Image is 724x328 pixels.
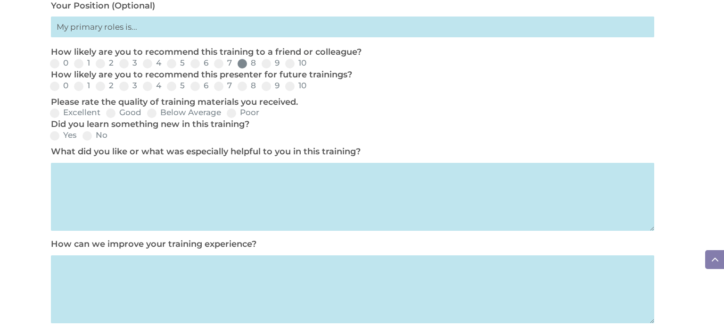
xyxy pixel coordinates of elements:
label: 7 [214,82,232,90]
p: Did you learn something new in this training? [51,119,650,130]
label: 0 [50,82,68,90]
label: Excellent [50,109,100,117]
label: 10 [285,82,306,90]
label: 1 [74,82,90,90]
label: 10 [285,59,306,67]
label: 5 [167,59,185,67]
label: 8 [238,59,256,67]
input: My primary roles is... [51,17,654,37]
p: How likely are you to recommend this training to a friend or colleague? [51,47,650,58]
label: 6 [190,82,208,90]
label: What did you like or what was especially helpful to you in this training? [51,146,361,157]
label: 9 [262,82,280,90]
label: Your Position (Optional) [51,0,155,11]
p: Please rate the quality of training materials you received. [51,97,650,108]
label: 4 [143,59,161,67]
label: Below Average [147,109,221,117]
label: 2 [96,59,114,67]
label: How can we improve your training experience? [51,239,256,249]
label: 4 [143,82,161,90]
label: 8 [238,82,256,90]
label: 3 [119,82,137,90]
label: Poor [227,109,259,117]
label: 7 [214,59,232,67]
label: 3 [119,59,137,67]
label: 2 [96,82,114,90]
label: No [82,131,107,139]
p: How likely are you to recommend this presenter for future trainings? [51,69,650,81]
label: 5 [167,82,185,90]
label: Yes [50,131,77,139]
label: 0 [50,59,68,67]
label: Good [106,109,141,117]
label: 6 [190,59,208,67]
label: 1 [74,59,90,67]
label: 9 [262,59,280,67]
